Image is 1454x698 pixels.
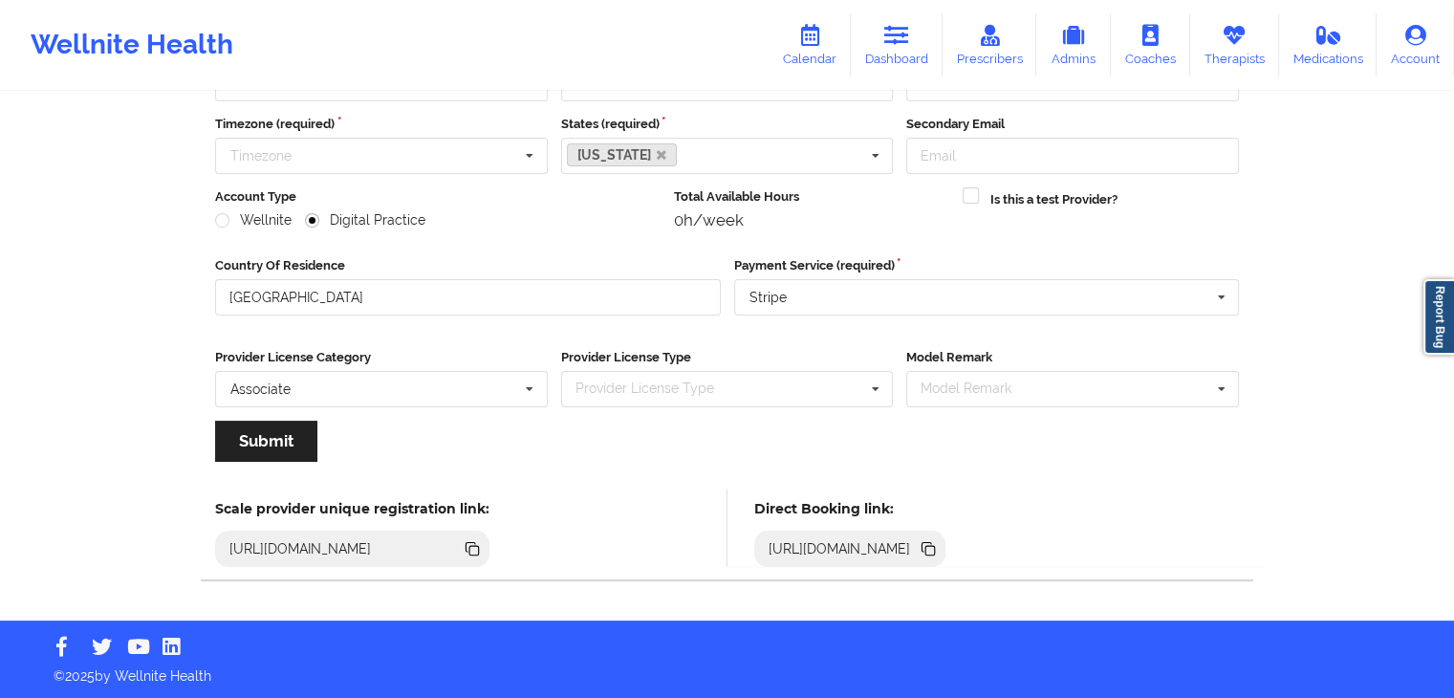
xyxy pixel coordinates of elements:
div: 0h/week [674,210,950,229]
a: [US_STATE] [567,143,678,166]
label: States (required) [561,115,894,134]
a: Calendar [769,13,851,76]
div: Stripe [749,291,787,304]
div: Model Remark [916,378,1039,400]
label: Wellnite [215,212,292,229]
div: [URL][DOMAIN_NAME] [761,539,919,558]
a: Therapists [1190,13,1279,76]
a: Dashboard [851,13,943,76]
label: Account Type [215,187,661,207]
a: Medications [1279,13,1378,76]
label: Is this a test Provider? [990,190,1118,209]
button: Submit [215,421,317,462]
div: Associate [230,382,291,396]
div: Timezone [230,149,292,163]
label: Provider License Type [561,348,894,367]
a: Coaches [1111,13,1190,76]
label: Payment Service (required) [734,256,1240,275]
label: Total Available Hours [674,187,950,207]
label: Provider License Category [215,348,548,367]
label: Timezone (required) [215,115,548,134]
a: Admins [1036,13,1111,76]
h5: Scale provider unique registration link: [215,500,489,517]
a: Account [1377,13,1454,76]
p: © 2025 by Wellnite Health [40,653,1414,686]
label: Secondary Email [906,115,1239,134]
a: Prescribers [943,13,1037,76]
div: Provider License Type [571,378,742,400]
div: [URL][DOMAIN_NAME] [222,539,380,558]
h5: Direct Booking link: [754,500,946,517]
label: Model Remark [906,348,1239,367]
a: Report Bug [1423,279,1454,355]
input: Email [906,138,1239,174]
label: Country Of Residence [215,256,721,275]
label: Digital Practice [305,212,425,229]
